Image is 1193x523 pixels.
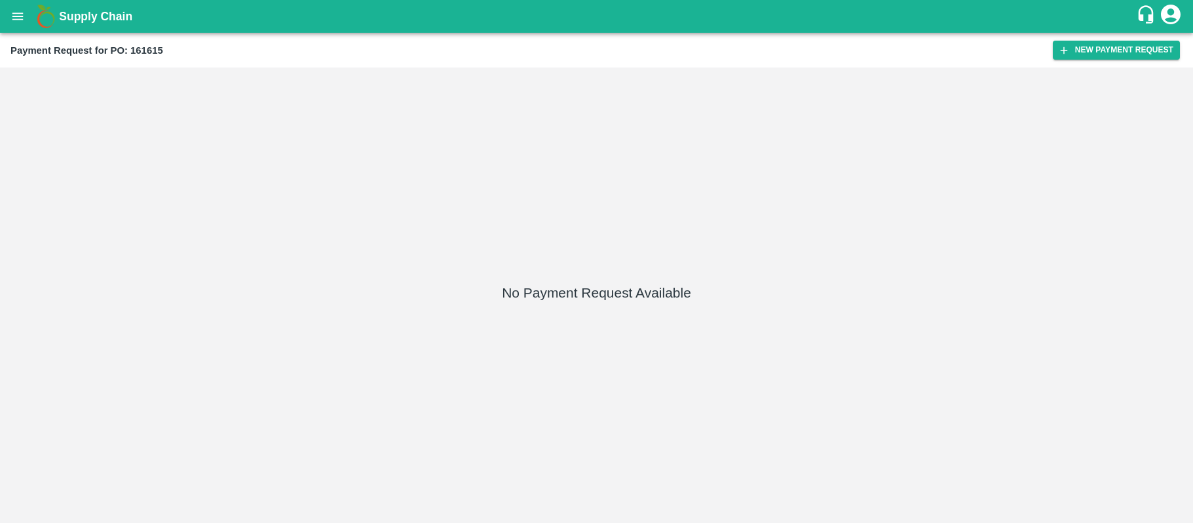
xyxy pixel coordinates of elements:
[10,45,163,56] b: Payment Request for PO: 161615
[1159,3,1183,30] div: account of current user
[33,3,59,29] img: logo
[1136,5,1159,28] div: customer-support
[59,10,132,23] b: Supply Chain
[1053,41,1180,60] button: New Payment Request
[59,7,1136,26] a: Supply Chain
[3,1,33,31] button: open drawer
[502,284,691,302] h5: No Payment Request Available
